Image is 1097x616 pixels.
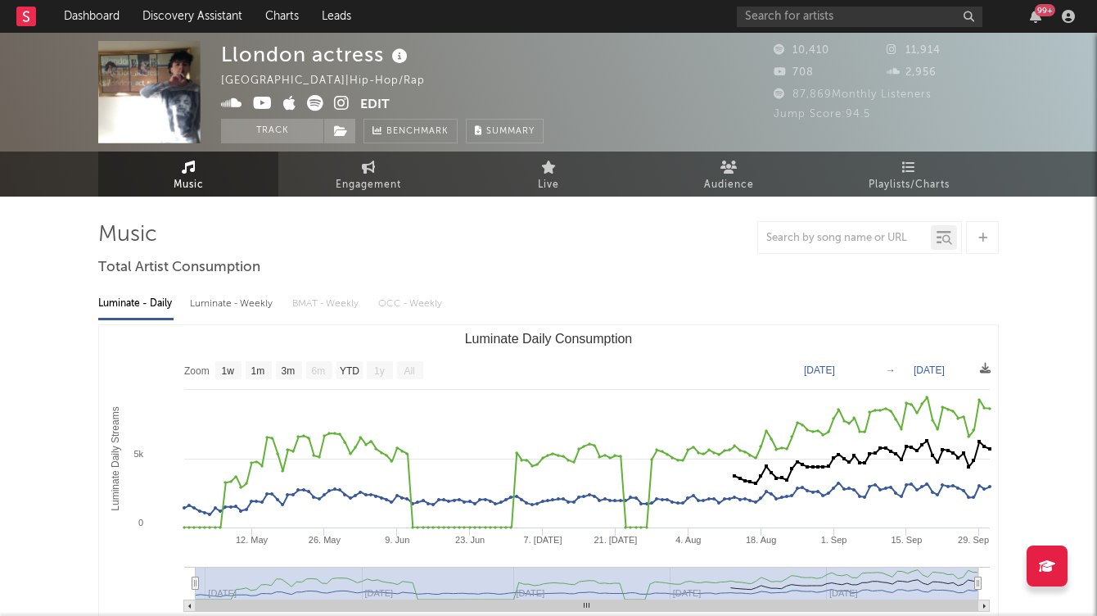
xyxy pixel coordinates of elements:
span: 10,410 [774,45,829,56]
text: 0 [138,518,143,528]
a: Audience [639,152,819,197]
text: 12. May [236,535,269,545]
span: Summary [486,127,535,136]
text: 3m [282,365,296,377]
text: 1y [374,365,385,377]
text: 1w [222,365,235,377]
text: 7. [DATE] [524,535,562,545]
text: → [886,365,896,376]
button: Edit [360,95,390,115]
text: 26. May [309,535,341,545]
text: Zoom [184,365,210,377]
text: Luminate Daily Streams [110,406,121,510]
div: Luminate - Daily [98,290,174,318]
span: Benchmark [386,122,449,142]
div: 99 + [1035,4,1055,16]
span: Live [538,175,559,195]
text: 29. Sep [958,535,989,545]
span: 11,914 [887,45,941,56]
text: Luminate Daily Consumption [465,332,633,346]
text: 18. Aug [746,535,776,545]
a: Playlists/Charts [819,152,999,197]
input: Search for artists [737,7,982,27]
div: [GEOGRAPHIC_DATA] | Hip-Hop/Rap [221,71,444,91]
a: Benchmark [363,119,458,143]
text: 21. [DATE] [594,535,637,545]
text: YTD [340,365,359,377]
span: 87,869 Monthly Listeners [774,89,932,100]
span: Music [174,175,204,195]
div: Luminate - Weekly [190,290,276,318]
input: Search by song name or URL [758,232,931,245]
button: Summary [466,119,544,143]
span: Audience [704,175,754,195]
text: All [404,365,414,377]
a: Engagement [278,152,458,197]
div: Llondon actress [221,41,412,68]
span: 2,956 [887,67,937,78]
text: 6m [312,365,326,377]
a: Music [98,152,278,197]
button: 99+ [1030,10,1041,23]
text: 5k [133,449,143,459]
span: 708 [774,67,814,78]
text: 1. Sep [821,535,847,545]
text: 4. Aug [675,535,701,545]
span: Playlists/Charts [869,175,950,195]
text: 1m [251,365,265,377]
text: [DATE] [914,365,945,376]
span: Engagement [336,175,401,195]
text: 23. Jun [455,535,485,545]
text: 9. Jun [385,535,409,545]
a: Live [458,152,639,197]
text: [DATE] [804,365,835,376]
span: Jump Score: 94.5 [774,109,870,120]
button: Track [221,119,323,143]
span: Total Artist Consumption [98,258,260,278]
text: 15. Sep [891,535,922,545]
